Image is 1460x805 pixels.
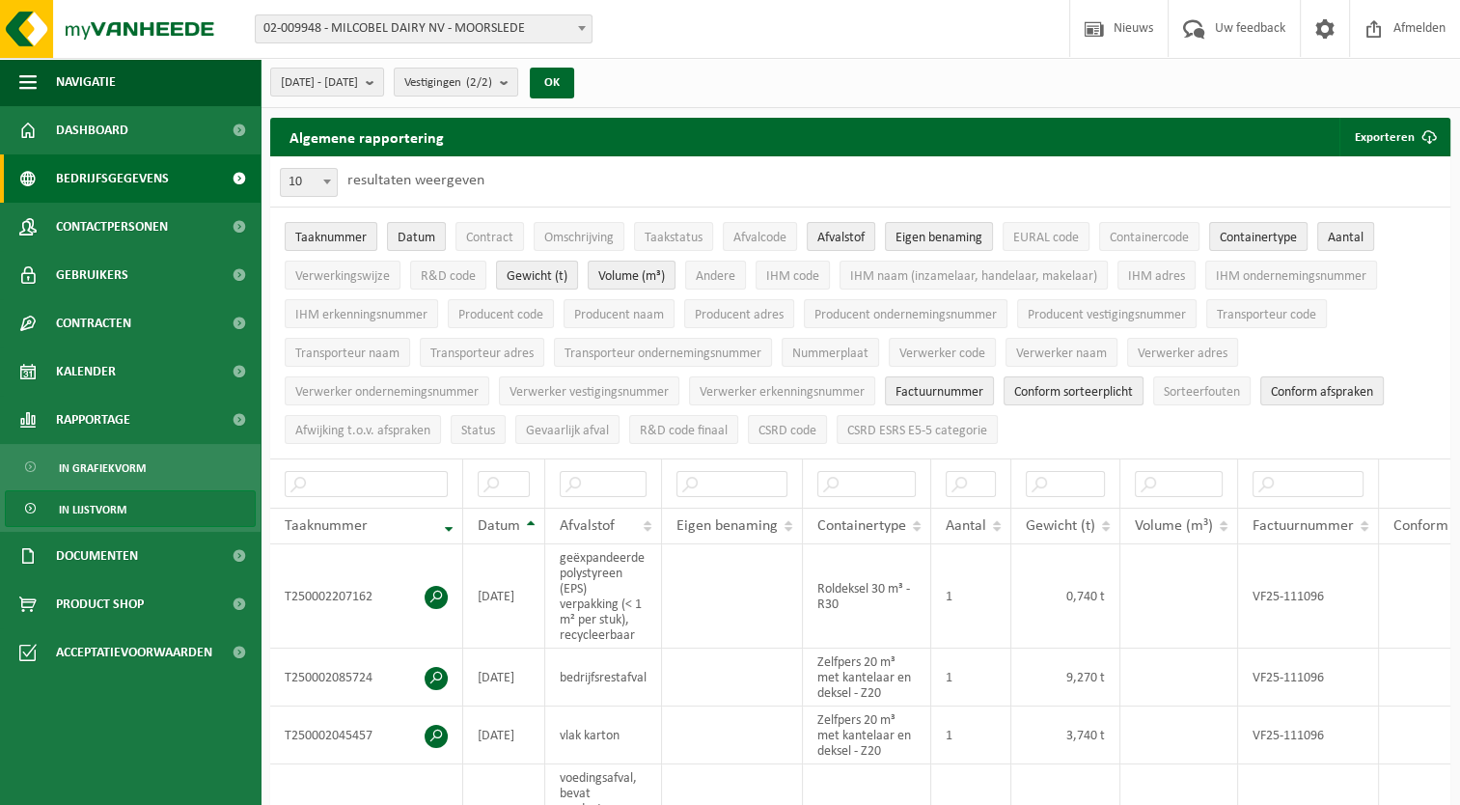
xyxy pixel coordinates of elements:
td: [DATE] [463,649,545,707]
span: Afvalstof [817,231,865,245]
span: R&D code finaal [640,424,728,438]
span: Volume (m³) [1135,518,1213,534]
span: In lijstvorm [59,491,126,528]
span: Containercode [1110,231,1189,245]
span: Afvalstof [560,518,615,534]
button: ContainercodeContainercode: Activate to sort [1099,222,1199,251]
span: Afwijking t.o.v. afspraken [295,424,430,438]
a: In grafiekvorm [5,449,256,486]
button: IHM naam (inzamelaar, handelaar, makelaar)IHM naam (inzamelaar, handelaar, makelaar): Activate to... [840,261,1108,290]
span: Contract [466,231,513,245]
button: AndereAndere: Activate to sort [685,261,746,290]
button: R&D codeR&amp;D code: Activate to sort [410,261,486,290]
span: Contracten [56,299,131,347]
a: In lijstvorm [5,490,256,527]
span: Transporteur code [1217,308,1316,322]
span: Afvalcode [733,231,786,245]
td: 1 [931,544,1011,649]
button: CSRD codeCSRD code: Activate to sort [748,415,827,444]
span: Dashboard [56,106,128,154]
button: OmschrijvingOmschrijving: Activate to sort [534,222,624,251]
label: resultaten weergeven [347,173,484,188]
span: Sorteerfouten [1164,385,1240,400]
span: Contactpersonen [56,203,168,251]
span: EURAL code [1013,231,1079,245]
td: 0,740 t [1011,544,1120,649]
span: Verwerker vestigingsnummer [510,385,669,400]
button: Eigen benamingEigen benaming: Activate to sort [885,222,993,251]
span: Documenten [56,532,138,580]
span: Verwerker erkenningsnummer [700,385,865,400]
span: [DATE] - [DATE] [281,69,358,97]
span: Conform afspraken [1271,385,1373,400]
button: IHM ondernemingsnummerIHM ondernemingsnummer: Activate to sort [1205,261,1377,290]
span: 02-009948 - MILCOBEL DAIRY NV - MOORSLEDE [256,15,592,42]
td: bedrijfsrestafval [545,649,662,707]
button: Producent ondernemingsnummerProducent ondernemingsnummer: Activate to sort [804,299,1007,328]
button: Verwerker naamVerwerker naam: Activate to sort [1005,338,1117,367]
button: AfvalstofAfvalstof: Activate to sort [807,222,875,251]
span: IHM erkenningsnummer [295,308,427,322]
span: Kalender [56,347,116,396]
span: Containertype [817,518,906,534]
button: Transporteur ondernemingsnummerTransporteur ondernemingsnummer : Activate to sort [554,338,772,367]
span: Factuurnummer [895,385,983,400]
span: Andere [696,269,735,284]
td: T250002045457 [270,707,463,764]
td: VF25-111096 [1238,544,1379,649]
span: Verwerkingswijze [295,269,390,284]
td: VF25-111096 [1238,649,1379,707]
td: Zelfpers 20 m³ met kantelaar en deksel - Z20 [803,649,931,707]
button: IHM codeIHM code: Activate to sort [756,261,830,290]
span: Factuurnummer [1253,518,1354,534]
span: Vestigingen [404,69,492,97]
count: (2/2) [466,76,492,89]
span: Aantal [946,518,986,534]
span: Eigen benaming [895,231,982,245]
span: Verwerker ondernemingsnummer [295,385,479,400]
button: TaakstatusTaakstatus: Activate to sort [634,222,713,251]
button: R&D code finaalR&amp;D code finaal: Activate to sort [629,415,738,444]
span: Producent ondernemingsnummer [814,308,997,322]
span: Status [461,424,495,438]
button: ContractContract: Activate to sort [455,222,524,251]
button: Conform afspraken : Activate to sort [1260,376,1384,405]
button: Volume (m³)Volume (m³): Activate to sort [588,261,675,290]
button: DatumDatum: Activate to sort [387,222,446,251]
td: Roldeksel 30 m³ - R30 [803,544,931,649]
span: Nummerplaat [792,347,868,361]
button: IHM adresIHM adres: Activate to sort [1117,261,1196,290]
td: Zelfpers 20 m³ met kantelaar en deksel - Z20 [803,707,931,764]
button: Producent naamProducent naam: Activate to sort [564,299,675,328]
span: Navigatie [56,58,116,106]
span: Verwerker code [899,347,985,361]
td: [DATE] [463,707,545,764]
span: Conform sorteerplicht [1014,385,1133,400]
td: geëxpandeerde polystyreen (EPS) verpakking (< 1 m² per stuk), recycleerbaar [545,544,662,649]
button: Verwerker adresVerwerker adres: Activate to sort [1127,338,1238,367]
span: Producent adres [695,308,784,322]
span: Gewicht (t) [507,269,567,284]
td: T250002207162 [270,544,463,649]
span: Eigen benaming [676,518,778,534]
button: FactuurnummerFactuurnummer: Activate to sort [885,376,994,405]
span: Gebruikers [56,251,128,299]
button: Verwerker erkenningsnummerVerwerker erkenningsnummer: Activate to sort [689,376,875,405]
button: Verwerker ondernemingsnummerVerwerker ondernemingsnummer: Activate to sort [285,376,489,405]
span: Datum [478,518,520,534]
button: StatusStatus: Activate to sort [451,415,506,444]
span: R&D code [421,269,476,284]
button: Conform sorteerplicht : Activate to sort [1004,376,1143,405]
td: T250002085724 [270,649,463,707]
span: 10 [280,168,338,197]
span: Taaknummer [295,231,367,245]
span: Producent code [458,308,543,322]
span: IHM code [766,269,819,284]
button: Transporteur naamTransporteur naam: Activate to sort [285,338,410,367]
button: Afwijking t.o.v. afsprakenAfwijking t.o.v. afspraken: Activate to sort [285,415,441,444]
span: CSRD code [758,424,816,438]
td: VF25-111096 [1238,707,1379,764]
span: Datum [398,231,435,245]
span: Transporteur adres [430,347,534,361]
span: Gevaarlijk afval [526,424,609,438]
